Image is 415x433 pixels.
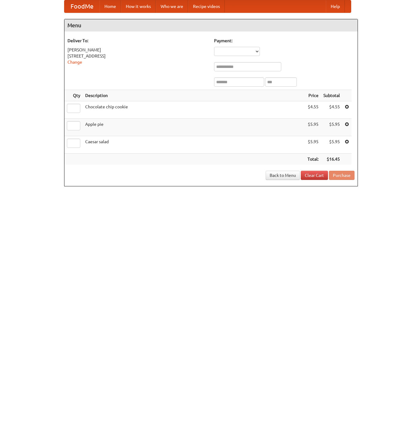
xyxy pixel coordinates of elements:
[266,171,300,180] a: Back to Menu
[329,171,355,180] button: Purchase
[67,38,208,44] h5: Deliver To:
[83,136,305,154] td: Caesar salad
[305,119,321,136] td: $5.95
[83,90,305,101] th: Description
[326,0,345,13] a: Help
[121,0,156,13] a: How it works
[67,60,82,65] a: Change
[321,136,342,154] td: $5.95
[67,47,208,53] div: [PERSON_NAME]
[305,136,321,154] td: $5.95
[301,171,328,180] a: Clear Cart
[188,0,225,13] a: Recipe videos
[305,90,321,101] th: Price
[321,119,342,136] td: $5.95
[100,0,121,13] a: Home
[305,101,321,119] td: $4.55
[305,154,321,165] th: Total:
[64,0,100,13] a: FoodMe
[321,154,342,165] th: $16.45
[64,90,83,101] th: Qty
[67,53,208,59] div: [STREET_ADDRESS]
[214,38,355,44] h5: Payment:
[64,19,358,32] h4: Menu
[83,119,305,136] td: Apple pie
[321,101,342,119] td: $4.55
[156,0,188,13] a: Who we are
[83,101,305,119] td: Chocolate chip cookie
[321,90,342,101] th: Subtotal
